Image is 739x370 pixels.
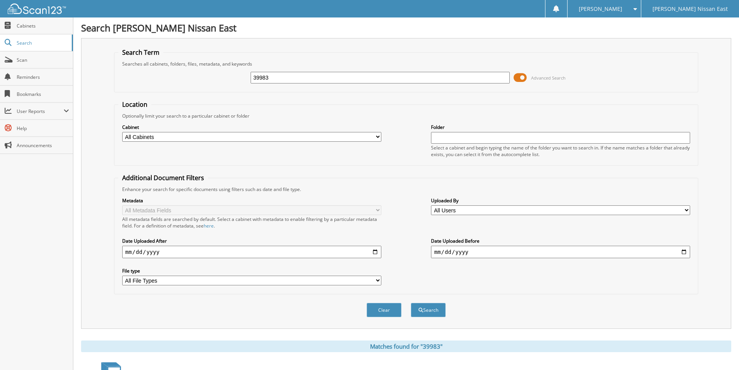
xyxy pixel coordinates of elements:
label: File type [122,268,381,274]
label: Date Uploaded Before [431,238,690,244]
span: Reminders [17,74,69,80]
label: Cabinet [122,124,381,130]
span: User Reports [17,108,64,115]
h1: Search [PERSON_NAME] Nissan East [81,21,731,34]
legend: Location [118,100,151,109]
span: Advanced Search [531,75,566,81]
label: Date Uploaded After [122,238,381,244]
div: Matches found for "39983" [81,340,731,352]
span: Cabinets [17,23,69,29]
span: Bookmarks [17,91,69,97]
span: [PERSON_NAME] [579,7,622,11]
div: All metadata fields are searched by default. Select a cabinet with metadata to enable filtering b... [122,216,381,229]
div: Optionally limit your search to a particular cabinet or folder [118,113,694,119]
label: Uploaded By [431,197,690,204]
button: Clear [367,303,402,317]
div: Enhance your search for specific documents using filters such as date and file type. [118,186,694,193]
span: Scan [17,57,69,63]
legend: Additional Document Filters [118,174,208,182]
button: Search [411,303,446,317]
span: Search [17,40,68,46]
span: Announcements [17,142,69,149]
input: start [122,246,381,258]
legend: Search Term [118,48,163,57]
div: Select a cabinet and begin typing the name of the folder you want to search in. If the name match... [431,144,690,158]
input: end [431,246,690,258]
img: scan123-logo-white.svg [8,3,66,14]
div: Searches all cabinets, folders, files, metadata, and keywords [118,61,694,67]
span: [PERSON_NAME] Nissan East [652,7,728,11]
a: here [204,222,214,229]
label: Metadata [122,197,381,204]
label: Folder [431,124,690,130]
span: Help [17,125,69,132]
